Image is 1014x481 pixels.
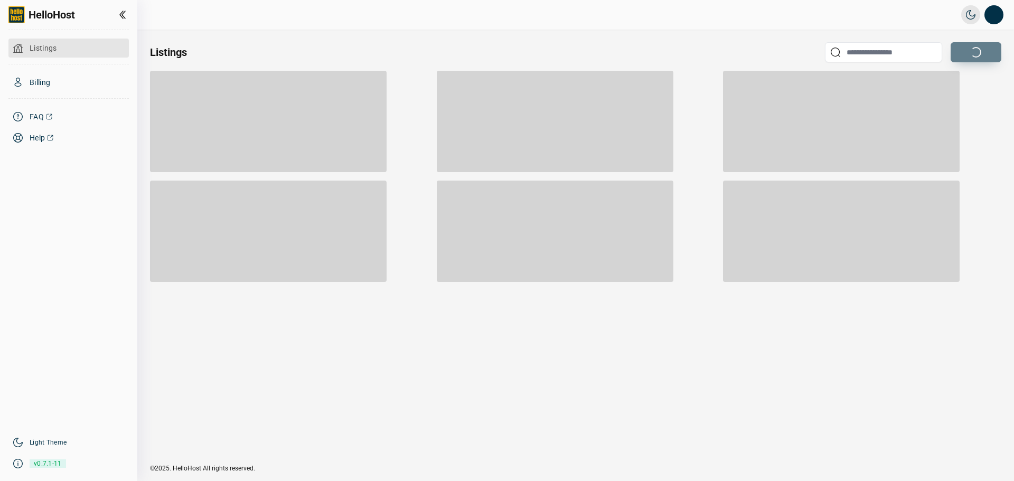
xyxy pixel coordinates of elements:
span: FAQ [30,111,44,122]
a: Light Theme [30,438,67,447]
a: Help [8,128,129,147]
h2: Listings [150,45,187,60]
img: logo-full.png [8,6,25,23]
span: v0.7.1-11 [30,456,66,471]
span: Billing [30,77,50,88]
div: ©2025. HelloHost All rights reserved. [137,464,1014,481]
a: HelloHost [8,6,75,23]
span: Help [30,133,45,143]
a: FAQ [8,107,129,126]
span: Listings [30,43,57,53]
span: HelloHost [29,7,75,22]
